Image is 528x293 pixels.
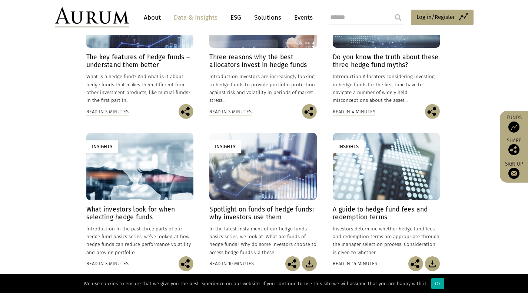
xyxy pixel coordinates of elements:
a: ESG [227,11,245,24]
img: Download Article [302,256,317,271]
h4: What investors look for when selecting hedge funds [86,206,193,221]
a: Sign up [504,161,524,179]
a: Log in/Register [411,10,474,25]
img: Aurum [55,7,129,27]
h4: A guide to hedge fund fees and redemption terms [333,206,440,221]
p: Introduction In the past three parts of our hedge fund basics series, we’ve looked at how hedge f... [86,225,193,256]
a: Events [290,11,313,24]
a: About [140,11,165,24]
img: Share this post [408,256,423,271]
a: Funds [504,114,524,133]
input: Submit [391,10,405,25]
span: Log in/Register [416,13,455,21]
img: Share this post [302,104,317,119]
img: Share this post [179,104,193,119]
img: Share this post [285,256,300,271]
div: Read in 3 minutes [209,108,252,116]
div: Read in 4 minutes [333,108,375,116]
a: Solutions [250,11,285,24]
a: Data & Insights [170,11,221,24]
div: Read in 16 minutes [333,260,377,268]
a: Insights Spotlight on funds of hedge funds: why investors use them In the latest instalment of ou... [209,133,316,256]
div: Insights [333,140,364,153]
p: Introduction Investors are increasingly looking to hedge funds to provide portfolio protection ag... [209,73,316,104]
img: Download Article [425,256,440,271]
h4: Do you know the truth about these three hedge fund myths? [333,53,440,69]
img: Sign up to our newsletter [508,168,519,179]
div: Read in 10 minutes [209,260,254,268]
p: Introduction Allocators considering investing in hedge funds for the first time have to navigate ... [333,73,440,104]
img: Share this post [508,144,519,155]
h4: Spotlight on funds of hedge funds: why investors use them [209,206,316,221]
img: Access Funds [508,121,519,133]
p: Investors determine whether hedge fund fees and redemption terms are appropriate through the mana... [333,225,440,256]
p: What is a hedge fund? And what is it about hedge funds that makes them different from other inves... [86,73,193,104]
p: In the latest instalment of our hedge funds basics series, we look at: What are funds of hedge fu... [209,225,316,256]
div: Ok [431,278,444,289]
img: Share this post [425,104,440,119]
h4: The key features of hedge funds – understand them better [86,53,193,69]
div: Insights [209,140,241,153]
a: Insights What investors look for when selecting hedge funds Introduction In the past three parts ... [86,133,193,256]
div: Insights [86,140,118,153]
div: Read in 3 minutes [86,108,129,116]
div: Read in 3 minutes [86,260,129,268]
h4: Three reasons why the best allocators invest in hedge funds [209,53,316,69]
div: Share [504,138,524,155]
img: Share this post [179,256,193,271]
a: Insights A guide to hedge fund fees and redemption terms Investors determine whether hedge fund f... [333,133,440,256]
